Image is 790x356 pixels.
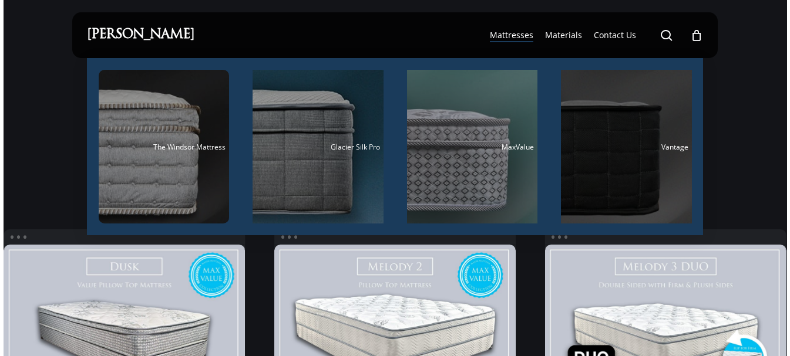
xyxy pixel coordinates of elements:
[87,29,194,42] a: [PERSON_NAME]
[484,12,703,58] nav: Main Menu
[502,142,534,152] span: MaxValue
[99,70,230,223] a: The Windsor Mattress
[594,29,636,41] a: Contact Us
[690,29,703,42] a: Cart
[153,142,226,152] span: The Windsor Mattress
[490,29,533,41] a: Mattresses
[331,142,380,152] span: Glacier Silk Pro
[661,142,688,152] span: Vantage
[253,70,384,223] a: Glacier Silk Pro
[407,70,538,223] a: MaxValue
[561,70,692,223] a: Vantage
[545,29,582,41] a: Materials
